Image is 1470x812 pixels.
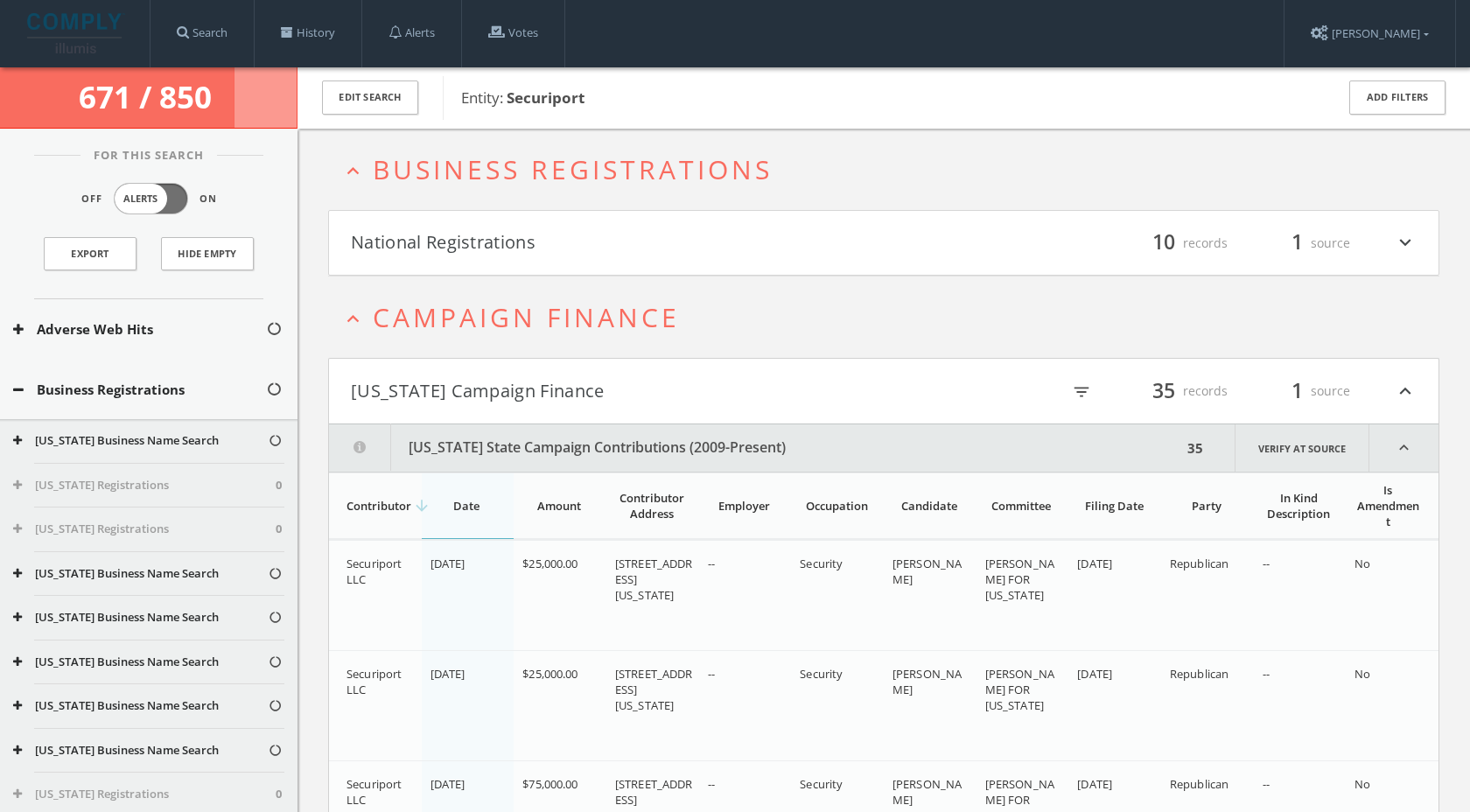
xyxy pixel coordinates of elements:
[1077,776,1112,792] span: [DATE]
[522,776,577,792] span: $75,000.00
[430,776,465,792] span: [DATE]
[1123,228,1228,258] div: records
[1077,498,1151,514] div: Filing Date
[1072,382,1091,402] i: filter_list
[1354,482,1421,529] div: Is Amendment
[1182,424,1208,472] div: 35
[351,228,884,258] button: National Registrations
[615,556,693,603] span: [STREET_ADDRESS][US_STATE]
[985,666,1054,713] span: [PERSON_NAME] FOR [US_STATE]
[13,521,276,538] button: [US_STATE] Registrations
[1354,556,1370,571] span: No
[346,498,411,514] div: Contributor
[341,303,1439,332] button: expand_lessCampaign Finance
[985,498,1059,514] div: Committee
[430,556,465,571] span: [DATE]
[522,556,577,571] span: $25,000.00
[892,666,962,697] span: [PERSON_NAME]
[346,556,402,587] span: Securiport LLC
[341,307,365,331] i: expand_less
[522,498,596,514] div: Amount
[800,776,843,792] span: Security
[13,477,276,494] button: [US_STATE] Registrations
[708,556,715,571] span: --
[1144,227,1183,258] span: 10
[507,87,584,108] b: Securiport
[1077,666,1112,682] span: [DATE]
[13,786,276,803] button: [US_STATE] Registrations
[79,76,219,117] span: 671 / 850
[1369,424,1438,472] i: expand_less
[373,299,680,335] span: Campaign Finance
[800,498,873,514] div: Occupation
[329,424,1182,472] button: [US_STATE] State Campaign Contributions (2009-Present)
[800,556,843,571] span: Security
[985,556,1054,603] span: [PERSON_NAME] FOR [US_STATE]
[1263,776,1270,792] span: --
[276,521,282,538] span: 0
[1354,776,1370,792] span: No
[13,380,266,400] button: Business Registrations
[13,609,268,626] button: [US_STATE] Business Name Search
[1170,776,1228,792] span: Republican
[461,87,584,108] span: Entity:
[199,192,217,206] span: On
[430,666,465,682] span: [DATE]
[341,155,1439,184] button: expand_lessBusiness Registrations
[708,666,715,682] span: --
[1235,424,1369,472] a: Verify at source
[1263,666,1270,682] span: --
[1263,490,1336,521] div: In Kind Description
[13,742,268,759] button: [US_STATE] Business Name Search
[615,666,693,713] span: [STREET_ADDRESS][US_STATE]
[892,556,962,587] span: [PERSON_NAME]
[522,666,577,682] span: $25,000.00
[81,192,102,206] span: Off
[1170,498,1243,514] div: Party
[1284,375,1311,406] span: 1
[413,497,430,514] i: arrow_downward
[708,776,715,792] span: --
[615,490,689,521] div: Contributor Address
[1394,228,1417,258] i: expand_more
[373,151,773,187] span: Business Registrations
[430,498,504,514] div: Date
[13,654,268,671] button: [US_STATE] Business Name Search
[708,498,781,514] div: Employer
[1170,556,1228,571] span: Republican
[892,776,962,808] span: [PERSON_NAME]
[1394,376,1417,406] i: expand_less
[13,697,268,715] button: [US_STATE] Business Name Search
[1354,666,1370,682] span: No
[1245,228,1350,258] div: source
[44,237,136,270] a: Export
[1170,666,1228,682] span: Republican
[13,319,266,339] button: Adverse Web Hits
[346,776,402,808] span: Securiport LLC
[1123,376,1228,406] div: records
[1349,80,1445,115] button: Add Filters
[1263,556,1270,571] span: --
[351,376,884,406] button: [US_STATE] Campaign Finance
[341,159,365,183] i: expand_less
[13,565,268,583] button: [US_STATE] Business Name Search
[322,80,418,115] button: Edit Search
[1144,375,1183,406] span: 35
[161,237,254,270] button: Hide Empty
[892,498,966,514] div: Candidate
[276,477,282,494] span: 0
[1245,376,1350,406] div: source
[27,13,125,53] img: illumis
[1077,556,1112,571] span: [DATE]
[346,666,402,697] span: Securiport LLC
[276,786,282,803] span: 0
[80,147,217,164] span: For This Search
[800,666,843,682] span: Security
[1284,227,1311,258] span: 1
[13,432,268,450] button: [US_STATE] Business Name Search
